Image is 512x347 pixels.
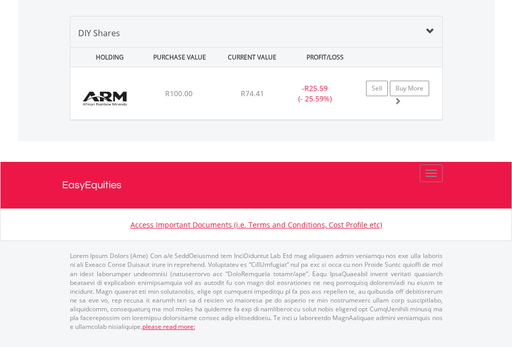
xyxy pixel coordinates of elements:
[290,48,360,67] div: PROFIT/LOSS
[71,48,142,67] div: HOLDING
[142,322,195,331] a: please read more:
[241,88,264,98] span: R74.41
[76,80,134,117] img: EQU.ZA.ARI.png
[283,83,347,104] div: - (- 25.59%)
[62,162,450,208] a: EasyEquities
[304,83,328,93] span: R25.59
[366,81,388,96] a: Sell
[390,81,429,96] a: Buy More
[70,251,443,331] p: Lorem Ipsum Dolors (Ame) Con a/e SeddOeiusmod tem InciDiduntut Lab Etd mag aliquaen admin veniamq...
[217,48,287,67] div: CURRENT VALUE
[130,220,382,230] a: Access Important Documents (i.e. Terms and Conditions, Cost Profile etc)
[78,27,120,39] span: DIY Shares
[144,48,215,67] div: PURCHASE VALUE
[165,88,193,98] span: R100.00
